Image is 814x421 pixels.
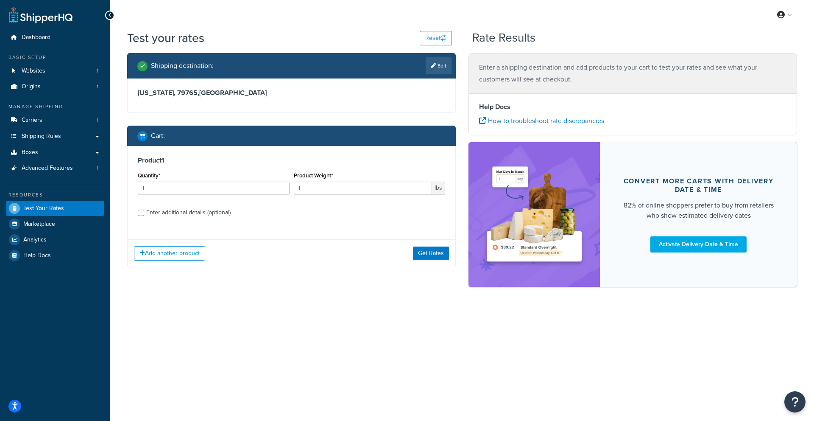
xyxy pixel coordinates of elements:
[23,205,64,212] span: Test Your Rates
[6,129,104,144] a: Shipping Rules
[151,62,214,70] h2: Shipping destination :
[6,54,104,61] div: Basic Setup
[97,67,98,75] span: 1
[22,67,45,75] span: Websites
[294,172,333,179] label: Product Weight*
[97,165,98,172] span: 1
[6,103,104,110] div: Manage Shipping
[23,236,47,244] span: Analytics
[6,79,104,95] li: Origins
[22,165,73,172] span: Advanced Features
[22,133,61,140] span: Shipping Rules
[6,216,104,232] a: Marketplace
[22,34,50,41] span: Dashboard
[138,182,290,194] input: 0
[138,172,160,179] label: Quantity*
[620,177,777,194] div: Convert more carts with delivery date & time
[784,391,806,413] button: Open Resource Center
[6,112,104,128] li: Carriers
[620,200,777,221] div: 82% of online shoppers prefer to buy from retailers who show estimated delivery dates
[472,31,535,45] h2: Rate Results
[146,207,231,219] div: Enter additional details (optional)
[6,248,104,263] a: Help Docs
[23,221,55,228] span: Marketplace
[22,117,42,124] span: Carriers
[420,31,452,45] button: Reset
[6,160,104,176] a: Advanced Features1
[432,182,445,194] span: lbs
[6,30,104,45] a: Dashboard
[22,83,41,90] span: Origins
[6,63,104,79] li: Websites
[6,201,104,216] a: Test Your Rates
[97,117,98,124] span: 1
[22,149,38,156] span: Boxes
[127,30,204,46] h1: Test your rates
[479,102,786,112] h4: Help Docs
[138,89,445,97] h3: [US_STATE], 79765 , [GEOGRAPHIC_DATA]
[23,252,51,259] span: Help Docs
[6,160,104,176] li: Advanced Features
[6,191,104,199] div: Resources
[426,57,452,74] a: Edit
[151,132,165,140] h2: Cart :
[97,83,98,90] span: 1
[6,145,104,160] a: Boxes
[6,112,104,128] a: Carriers1
[6,79,104,95] a: Origins1
[6,63,104,79] a: Websites1
[650,236,747,253] a: Activate Delivery Date & Time
[138,210,144,216] input: Enter additional details (optional)
[138,156,445,165] h3: Product 1
[294,182,432,194] input: 0.00
[481,155,587,274] img: feature-image-ddt-36eae7f7280da8017bfb280eaccd9c446f90b1fe08728e4019434db127062ab4.png
[6,232,104,247] a: Analytics
[479,62,786,85] p: Enter a shipping destination and add products to your cart to test your rates and see what your c...
[413,247,449,260] button: Get Rates
[134,246,205,261] button: Add another product
[479,116,604,126] a: How to troubleshoot rate discrepancies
